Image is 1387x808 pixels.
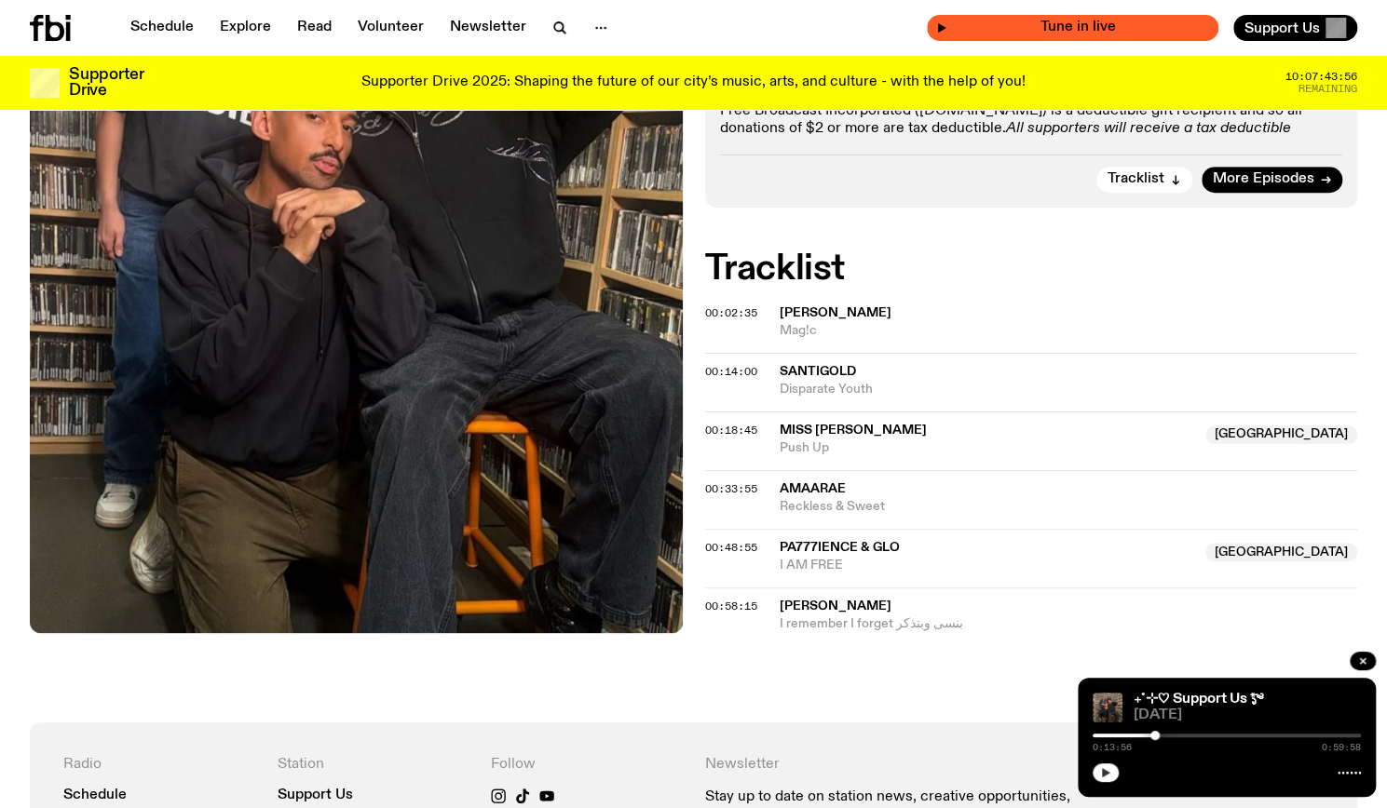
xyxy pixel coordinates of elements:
[1134,708,1361,722] span: [DATE]
[705,308,757,318] button: 00:02:35
[780,599,891,613] span: [PERSON_NAME]
[491,756,683,774] h4: Follow
[705,756,1110,774] h4: Newsletter
[720,102,1343,156] p: Free Broadcast Incorporated ([DOMAIN_NAME]) is a deductible gift recipient and so all donations o...
[1093,743,1132,752] span: 0:13:56
[780,322,1358,340] span: Mag!c
[361,74,1026,91] p: Supporter Drive 2025: Shaping the future of our city’s music, arts, and culture - with the help o...
[347,15,435,41] a: Volunteer
[278,756,469,774] h4: Station
[1108,172,1164,186] span: Tracklist
[780,439,1195,457] span: Push Up
[705,540,757,555] span: 00:48:55
[1233,15,1357,41] button: Support Us
[1205,543,1357,561] span: [GEOGRAPHIC_DATA]
[705,599,757,613] span: 00:58:15
[705,423,757,438] span: 00:18:45
[780,498,1358,516] span: Reckless & Sweet
[705,364,757,379] span: 00:14:00
[1213,172,1314,186] span: More Episodes
[1134,692,1263,707] a: ₊˚⊹♡ Support Us *ೃ༄
[947,20,1209,34] span: Tune in live
[720,121,1291,154] em: All supporters will receive a tax deductible receipt.
[63,788,127,802] a: Schedule
[69,67,143,99] h3: Supporter Drive
[278,788,353,802] a: Support Us
[705,425,757,436] button: 00:18:45
[286,15,343,41] a: Read
[780,365,856,378] span: Santigold
[705,481,757,496] span: 00:33:55
[705,543,757,553] button: 00:48:55
[705,252,1358,286] h2: Tracklist
[705,367,757,377] button: 00:14:00
[209,15,282,41] a: Explore
[780,306,891,319] span: [PERSON_NAME]
[705,484,757,494] button: 00:33:55
[1202,167,1342,193] a: More Episodes
[927,15,1218,41] button: On AirLunch with [PERSON_NAME]Tune in live
[705,305,757,320] span: 00:02:35
[780,381,1358,398] span: Disparate Youth
[780,557,1195,574] span: I AM FREE
[780,424,927,437] span: Miss [PERSON_NAME]
[780,541,900,554] span: PA777IENCE & GLO
[439,15,537,41] a: Newsletter
[119,15,205,41] a: Schedule
[1205,425,1357,444] span: [GEOGRAPHIC_DATA]
[1096,167,1192,193] button: Tracklist
[705,601,757,612] button: 00:58:15
[1285,72,1357,82] span: 10:07:43:56
[1244,20,1320,36] span: Support Us
[63,756,255,774] h4: Radio
[1299,84,1357,94] span: Remaining
[780,482,846,495] span: Amaarae
[1322,743,1361,752] span: 0:59:58
[780,615,1358,633] span: I remember I forget بنسى وبتذكر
